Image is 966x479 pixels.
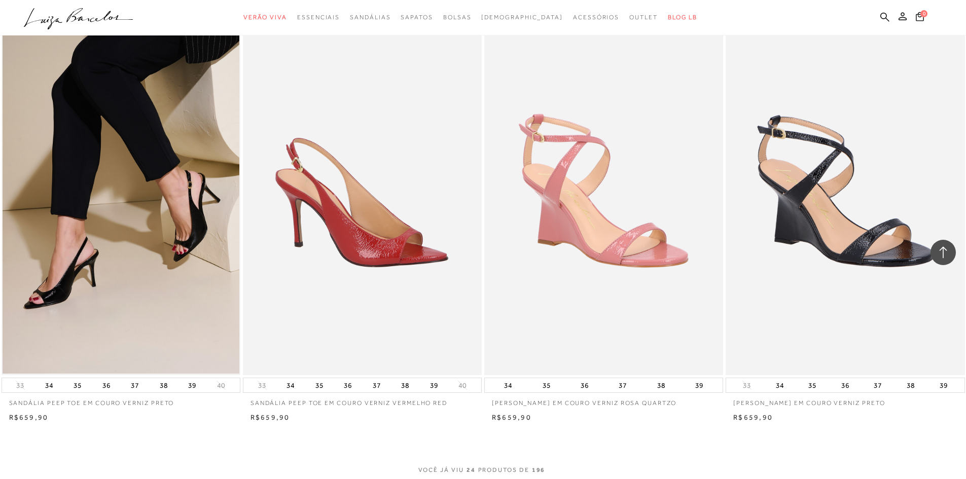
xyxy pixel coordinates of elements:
[871,378,885,392] button: 37
[244,18,481,374] a: SANDÁLIA PEEP TOE EM COURO VERNIZ VERMELHO RED SANDÁLIA PEEP TOE EM COURO VERNIZ VERMELHO RED
[727,18,963,374] img: SANDÁLIA ANABELA EM COURO VERNIZ PRETO
[629,8,658,27] a: categoryNavScreenReaderText
[481,14,563,21] span: [DEMOGRAPHIC_DATA]
[251,413,290,421] span: R$659,90
[455,381,470,390] button: 40
[370,378,384,392] button: 37
[773,378,787,392] button: 34
[481,8,563,27] a: noSubCategoriesText
[668,8,697,27] a: BLOG LB
[243,393,482,408] a: SANDÁLIA PEEP TOE EM COURO VERNIZ VERMELHO RED
[427,378,441,392] button: 39
[42,378,56,392] button: 34
[727,18,963,374] a: SANDÁLIA ANABELA EM COURO VERNIZ PRETO SANDÁLIA ANABELA EM COURO VERNIZ PRETO
[128,378,142,392] button: 37
[467,466,476,473] span: 24
[692,378,706,392] button: 39
[904,378,918,392] button: 38
[401,14,433,21] span: Sapatos
[9,413,49,421] span: R$659,90
[733,413,773,421] span: R$659,90
[2,393,240,408] a: SANDÁLIA PEEP TOE EM COURO VERNIZ PRETO
[401,8,433,27] a: categoryNavScreenReaderText
[740,381,754,390] button: 33
[283,378,298,392] button: 34
[70,378,85,392] button: 35
[3,18,239,374] img: SANDÁLIA PEEP TOE EM COURO VERNIZ PRETO
[532,466,546,473] span: 196
[937,378,951,392] button: 39
[3,18,239,374] a: SANDÁLIA PEEP TOE EM COURO VERNIZ PRETO SANDÁLIA PEEP TOE EM COURO VERNIZ PRETO
[341,378,355,392] button: 36
[501,378,515,392] button: 34
[185,378,199,392] button: 39
[485,18,722,374] a: SANDÁLIA ANABELA EM COURO VERNIZ ROSA QUARTZO SANDÁLIA ANABELA EM COURO VERNIZ ROSA QUARTZO
[443,8,472,27] a: categoryNavScreenReaderText
[297,14,340,21] span: Essenciais
[243,8,287,27] a: categoryNavScreenReaderText
[726,393,964,408] a: [PERSON_NAME] EM COURO VERNIZ PRETO
[244,18,481,374] img: SANDÁLIA PEEP TOE EM COURO VERNIZ VERMELHO RED
[629,14,658,21] span: Outlet
[443,14,472,21] span: Bolsas
[573,14,619,21] span: Acessórios
[99,378,114,392] button: 36
[485,18,722,374] img: SANDÁLIA ANABELA EM COURO VERNIZ ROSA QUARTZO
[913,11,927,25] button: 0
[578,378,592,392] button: 36
[255,381,269,390] button: 33
[214,381,228,390] button: 40
[484,393,723,408] a: [PERSON_NAME] EM COURO VERNIZ ROSA QUARTZO
[312,378,327,392] button: 35
[398,378,412,392] button: 38
[668,14,697,21] span: BLOG LB
[654,378,668,392] button: 38
[540,378,554,392] button: 35
[243,14,287,21] span: Verão Viva
[297,8,340,27] a: categoryNavScreenReaderText
[838,378,852,392] button: 36
[616,378,630,392] button: 37
[13,381,27,390] button: 33
[920,10,927,17] span: 0
[157,378,171,392] button: 38
[573,8,619,27] a: categoryNavScreenReaderText
[805,378,819,392] button: 35
[418,466,548,473] span: VOCÊ JÁ VIU PRODUTOS DE
[492,413,531,421] span: R$659,90
[350,14,390,21] span: Sandálias
[350,8,390,27] a: categoryNavScreenReaderText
